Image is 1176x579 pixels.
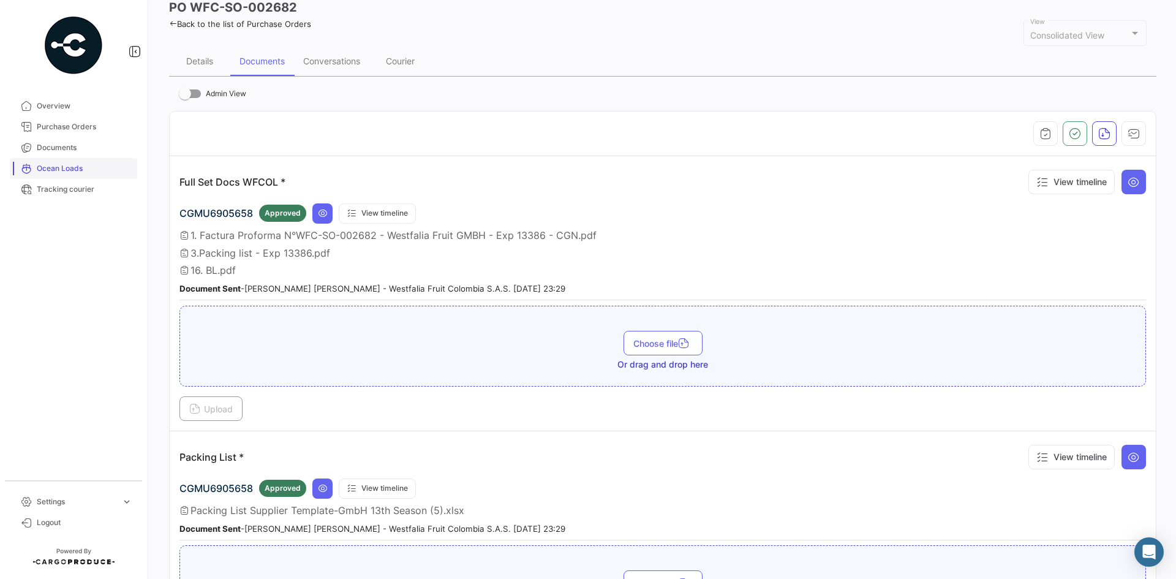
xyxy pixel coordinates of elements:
mat-select-trigger: Consolidated View [1030,30,1104,40]
a: Documents [10,137,137,158]
span: Upload [189,404,233,414]
button: Choose file [624,331,703,355]
button: View timeline [339,203,416,224]
span: 3.Packing list - Exp 13386.pdf [190,247,330,259]
span: expand_more [121,496,132,507]
span: Overview [37,100,132,112]
span: Approved [265,483,301,494]
small: - [PERSON_NAME] [PERSON_NAME] - Westfalia Fruit Colombia S.A.S. [DATE] 23:29 [179,524,565,534]
div: Documents [239,56,285,66]
span: 16. BL.pdf [190,264,236,276]
span: CGMU6905658 [179,482,253,494]
span: Approved [265,208,301,219]
a: Back to the list of Purchase Orders [169,19,311,29]
a: Tracking courier [10,179,137,200]
span: Settings [37,496,116,507]
span: Logout [37,517,132,528]
span: Purchase Orders [37,121,132,132]
div: Courier [386,56,415,66]
div: Open Intercom Messenger [1134,537,1164,567]
span: Choose file [633,338,693,349]
span: Packing List Supplier Template-GmbH 13th Season (5).xlsx [190,504,464,517]
b: Document Sent [179,524,241,534]
p: Packing List * [179,451,244,463]
p: Full Set Docs WFCOL * [179,176,285,188]
span: Or drag and drop here [617,358,708,371]
span: 1. Factura Proforma N°WFC-SO-002682 - Westfalia Fruit GMBH - Exp 13386 - CGN.pdf [190,229,597,241]
div: Conversations [303,56,360,66]
button: Upload [179,396,243,421]
small: - [PERSON_NAME] [PERSON_NAME] - Westfalia Fruit Colombia S.A.S. [DATE] 23:29 [179,284,565,293]
button: View timeline [1028,445,1115,469]
div: Details [186,56,213,66]
span: Ocean Loads [37,163,132,174]
img: powered-by.png [43,15,104,76]
button: View timeline [1028,170,1115,194]
a: Ocean Loads [10,158,137,179]
span: CGMU6905658 [179,207,253,219]
button: View timeline [339,479,416,499]
span: Tracking courier [37,184,132,195]
b: Document Sent [179,284,241,293]
a: Purchase Orders [10,116,137,137]
a: Overview [10,96,137,116]
span: Documents [37,142,132,153]
span: Admin View [206,86,246,101]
